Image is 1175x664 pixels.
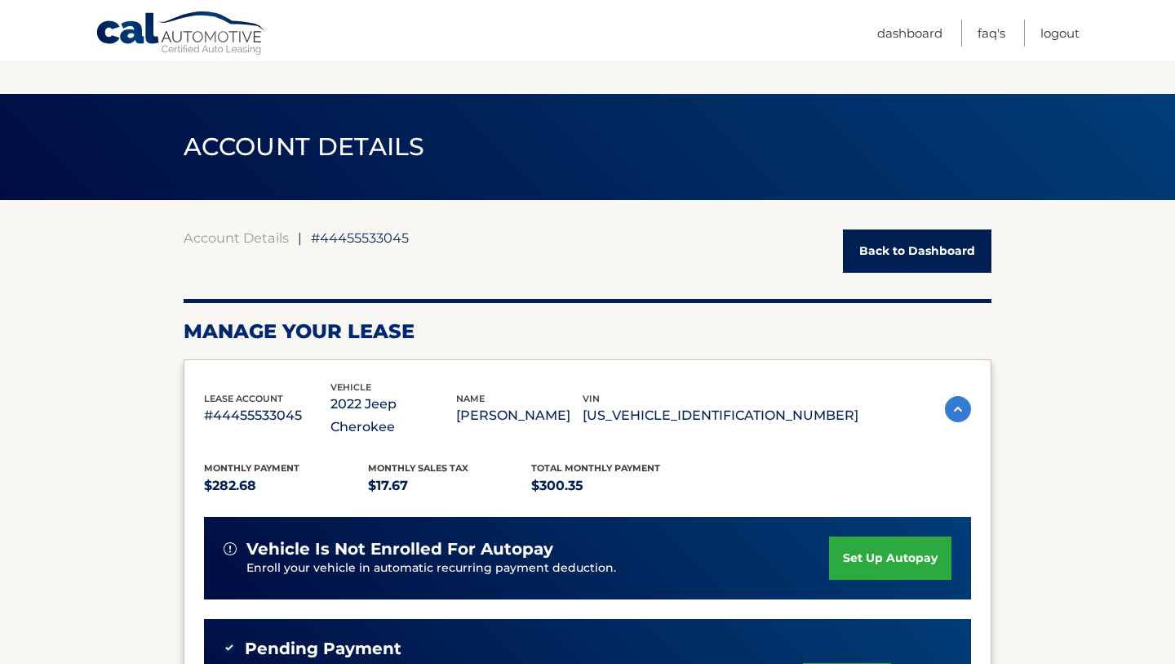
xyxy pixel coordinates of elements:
span: Pending Payment [245,639,401,659]
span: lease account [204,393,283,404]
a: Logout [1040,20,1080,47]
p: 2022 Jeep Cherokee [330,393,457,439]
span: Monthly Payment [204,462,299,474]
img: check-green.svg [224,642,235,653]
p: [PERSON_NAME] [456,404,583,427]
p: [US_VEHICLE_IDENTIFICATION_NUMBER] [583,404,858,427]
span: Monthly sales Tax [368,462,468,474]
a: Account Details [184,230,289,246]
a: Cal Automotive [95,11,267,58]
h2: Manage Your Lease [184,319,991,344]
p: Enroll your vehicle in automatic recurring payment deduction. [246,559,829,577]
a: FAQ's [978,20,1005,47]
a: set up autopay [829,537,951,580]
p: $282.68 [204,475,368,497]
img: accordion-active.svg [945,396,971,422]
a: Back to Dashboard [843,230,991,273]
img: alert-white.svg [224,542,237,555]
p: $300.35 [531,475,695,497]
span: | [298,230,302,246]
p: #44455533045 [204,404,330,427]
a: Dashboard [877,20,942,47]
span: Total Monthly Payment [531,462,660,474]
span: #44455533045 [311,230,409,246]
span: vehicle is not enrolled for autopay [246,539,553,559]
p: $17.67 [368,475,532,497]
span: vin [583,393,600,404]
span: ACCOUNT DETAILS [184,131,425,162]
span: vehicle [330,381,371,393]
span: name [456,393,485,404]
